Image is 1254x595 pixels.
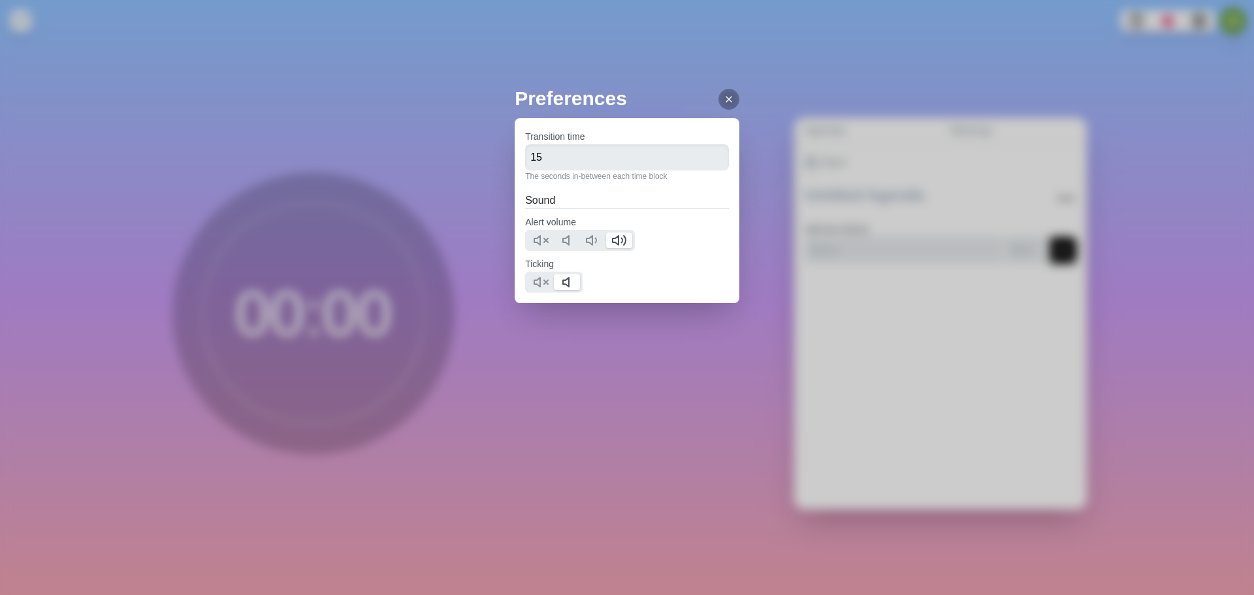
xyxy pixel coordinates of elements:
label: Transition time [525,131,585,142]
label: Ticking [525,259,554,269]
p: The seconds in-between each time block [525,170,729,182]
label: Alert volume [525,217,576,227]
h2: Sound [525,193,729,208]
h2: Preferences [515,84,739,113]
